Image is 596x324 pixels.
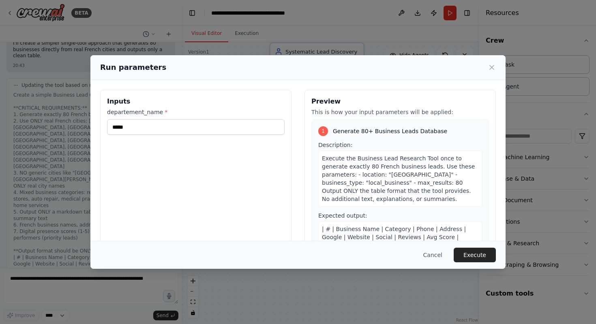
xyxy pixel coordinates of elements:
span: Expected output: [318,212,367,219]
h3: Inputs [107,97,285,106]
h2: Run parameters [100,62,166,73]
button: Execute [454,248,496,262]
p: This is how your input parameters will be applied: [311,108,489,116]
div: 1 [318,126,328,136]
span: Generate 80+ Business Leads Database [333,127,447,135]
h3: Preview [311,97,489,106]
label: departement_name [107,108,285,116]
button: Cancel [417,248,449,262]
span: | # | Business Name | Category | Phone | Address | Google | Website | Social | Reviews | Avg Scor... [322,226,477,281]
span: Execute the Business Lead Research Tool once to generate exactly 80 French business leads. Use th... [322,155,475,202]
span: Description: [318,142,352,148]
